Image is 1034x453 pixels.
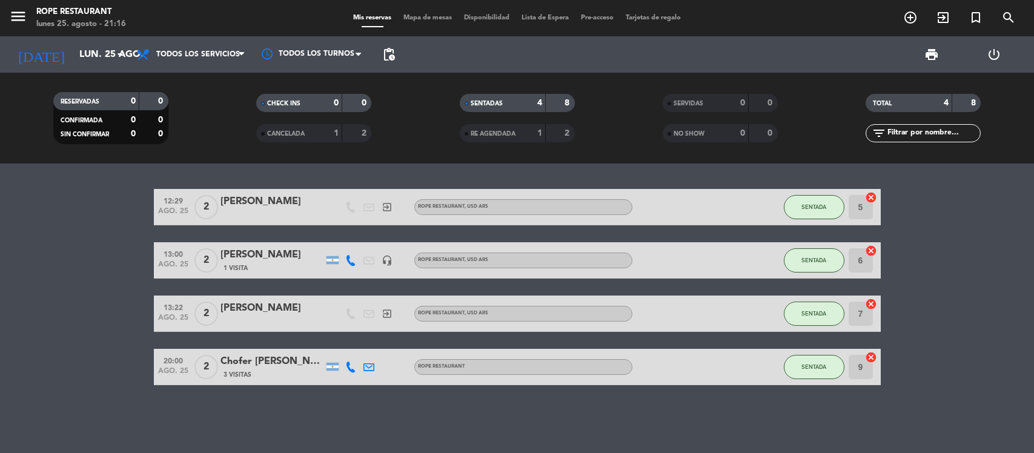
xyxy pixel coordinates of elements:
[131,116,136,124] strong: 0
[674,101,703,107] span: SERVIDAS
[362,129,369,137] strong: 2
[194,302,218,326] span: 2
[418,364,465,369] span: ROPE RESTAURANT
[267,131,305,137] span: CANCELADA
[36,6,126,18] div: Rope restaurant
[158,116,165,124] strong: 0
[801,203,826,210] span: SENTADA
[220,300,323,316] div: [PERSON_NAME]
[158,193,188,207] span: 12:29
[886,127,980,140] input: Filtrar por nombre...
[465,257,488,262] span: , USD ARS
[565,129,572,137] strong: 2
[969,10,983,25] i: turned_in_not
[801,310,826,317] span: SENTADA
[267,101,300,107] span: CHECK INS
[194,355,218,379] span: 2
[471,101,503,107] span: SENTADAS
[465,204,488,209] span: , USD ARS
[418,311,488,316] span: ROPE RESTAURANT
[9,41,73,68] i: [DATE]
[418,204,488,209] span: ROPE RESTAURANT
[873,101,892,107] span: TOTAL
[537,99,542,107] strong: 4
[158,353,188,367] span: 20:00
[565,99,572,107] strong: 8
[382,255,393,266] i: headset_mic
[334,129,339,137] strong: 1
[194,248,218,273] span: 2
[158,246,188,260] span: 13:00
[801,257,826,263] span: SENTADA
[61,131,109,137] span: SIN CONFIRMAR
[347,15,397,21] span: Mis reservas
[9,7,27,25] i: menu
[158,367,188,381] span: ago. 25
[1001,10,1016,25] i: search
[158,207,188,221] span: ago. 25
[740,129,745,137] strong: 0
[458,15,515,21] span: Disponibilidad
[158,130,165,138] strong: 0
[924,47,939,62] span: print
[936,10,950,25] i: exit_to_app
[113,47,127,62] i: arrow_drop_down
[865,298,877,310] i: cancel
[784,302,844,326] button: SENTADA
[362,99,369,107] strong: 0
[418,257,488,262] span: ROPE RESTAURANT
[158,260,188,274] span: ago. 25
[158,300,188,314] span: 13:22
[382,202,393,213] i: exit_to_app
[971,99,978,107] strong: 8
[784,195,844,219] button: SENTADA
[784,355,844,379] button: SENTADA
[903,10,918,25] i: add_circle_outline
[963,36,1025,73] div: LOG OUT
[767,99,775,107] strong: 0
[801,363,826,370] span: SENTADA
[537,129,542,137] strong: 1
[397,15,458,21] span: Mapa de mesas
[575,15,620,21] span: Pre-acceso
[156,50,240,59] span: Todos los servicios
[61,117,102,124] span: CONFIRMADA
[220,194,323,210] div: [PERSON_NAME]
[865,351,877,363] i: cancel
[61,99,99,105] span: RESERVADAS
[944,99,949,107] strong: 4
[674,131,704,137] span: NO SHOW
[382,308,393,319] i: exit_to_app
[131,130,136,138] strong: 0
[220,247,323,263] div: [PERSON_NAME]
[471,131,515,137] span: RE AGENDADA
[36,18,126,30] div: lunes 25. agosto - 21:16
[620,15,687,21] span: Tarjetas de regalo
[767,129,775,137] strong: 0
[784,248,844,273] button: SENTADA
[131,97,136,105] strong: 0
[872,126,886,141] i: filter_list
[865,245,877,257] i: cancel
[987,47,1001,62] i: power_settings_new
[334,99,339,107] strong: 0
[382,47,396,62] span: pending_actions
[158,314,188,328] span: ago. 25
[515,15,575,21] span: Lista de Espera
[224,370,251,380] span: 3 Visitas
[865,191,877,203] i: cancel
[194,195,218,219] span: 2
[740,99,745,107] strong: 0
[224,263,248,273] span: 1 Visita
[158,97,165,105] strong: 0
[220,354,323,369] div: Chofer [PERSON_NAME]
[9,7,27,30] button: menu
[465,311,488,316] span: , USD ARS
